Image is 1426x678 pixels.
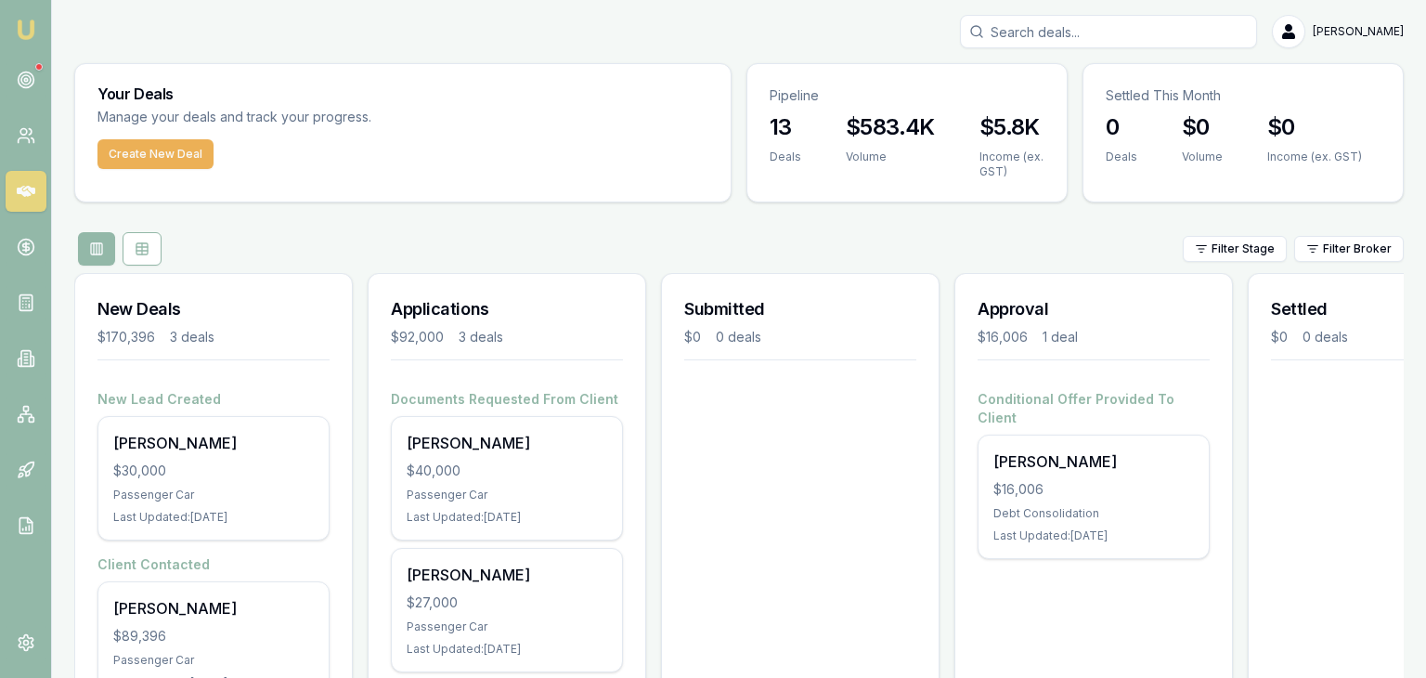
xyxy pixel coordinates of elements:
input: Search deals [960,15,1257,48]
div: Passenger Car [113,488,314,502]
div: $0 [684,328,701,346]
div: Passenger Car [407,619,607,634]
h3: $0 [1267,112,1362,142]
button: Filter Broker [1294,236,1404,262]
h3: $0 [1182,112,1223,142]
img: emu-icon-u.png [15,19,37,41]
span: Filter Stage [1212,241,1275,256]
div: 0 deals [716,328,761,346]
div: Deals [770,150,801,164]
div: Income (ex. GST) [979,150,1044,179]
div: Volume [1182,150,1223,164]
div: Last Updated: [DATE] [113,510,314,525]
div: [PERSON_NAME] [407,432,607,454]
h4: Client Contacted [97,555,330,574]
p: Settled This Month [1106,86,1381,105]
div: 1 deal [1043,328,1078,346]
h3: 0 [1106,112,1137,142]
div: $92,000 [391,328,444,346]
h3: Submitted [684,296,916,322]
div: [PERSON_NAME] [993,450,1194,473]
span: [PERSON_NAME] [1313,24,1404,39]
h4: New Lead Created [97,390,330,409]
h3: $583.4K [846,112,935,142]
div: Last Updated: [DATE] [407,642,607,657]
div: Deals [1106,150,1137,164]
div: $30,000 [113,462,314,480]
h3: Your Deals [97,86,708,101]
div: Volume [846,150,935,164]
div: $170,396 [97,328,155,346]
div: $16,006 [993,480,1194,499]
p: Pipeline [770,86,1044,105]
div: Last Updated: [DATE] [407,510,607,525]
h3: Applications [391,296,623,322]
div: 0 deals [1303,328,1348,346]
div: Last Updated: [DATE] [993,528,1194,543]
h4: Documents Requested From Client [391,390,623,409]
div: Debt Consolidation [993,506,1194,521]
div: Income (ex. GST) [1267,150,1362,164]
div: Passenger Car [407,488,607,502]
div: 3 deals [170,328,214,346]
div: [PERSON_NAME] [113,432,314,454]
h3: New Deals [97,296,330,322]
button: Filter Stage [1183,236,1287,262]
p: Manage your deals and track your progress. [97,107,573,128]
div: $16,006 [978,328,1028,346]
div: $40,000 [407,462,607,480]
div: [PERSON_NAME] [113,597,314,619]
h3: $5.8K [979,112,1044,142]
div: [PERSON_NAME] [407,564,607,586]
div: 3 deals [459,328,503,346]
h3: Approval [978,296,1210,322]
div: $0 [1271,328,1288,346]
div: Passenger Car [113,653,314,668]
div: $27,000 [407,593,607,612]
button: Create New Deal [97,139,214,169]
h4: Conditional Offer Provided To Client [978,390,1210,427]
div: $89,396 [113,627,314,645]
h3: 13 [770,112,801,142]
span: Filter Broker [1323,241,1392,256]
